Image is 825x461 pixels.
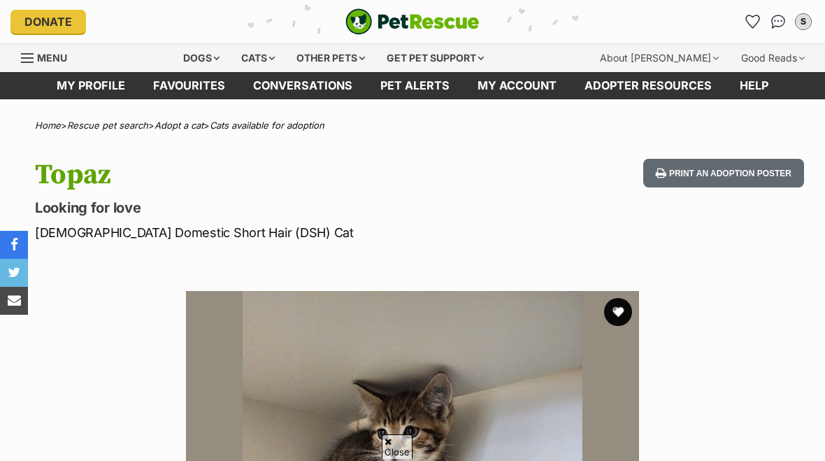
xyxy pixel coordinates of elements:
[21,44,77,69] a: Menu
[742,10,815,33] ul: Account quick links
[377,44,494,72] div: Get pet support
[366,72,464,99] a: Pet alerts
[345,8,480,35] a: PetRescue
[139,72,239,99] a: Favourites
[345,8,480,35] img: logo-cat-932fe2b9b8326f06289b0f2fb663e598f794de774fb13d1741a6617ecf9a85b4.svg
[792,10,815,33] button: My account
[742,10,764,33] a: Favourites
[604,298,632,326] button: favourite
[382,434,412,459] span: Close
[231,44,285,72] div: Cats
[35,120,61,131] a: Home
[731,44,815,72] div: Good Reads
[643,159,804,187] button: Print an adoption poster
[464,72,571,99] a: My account
[210,120,324,131] a: Cats available for adoption
[796,15,810,29] div: S
[67,120,148,131] a: Rescue pet search
[155,120,203,131] a: Adopt a cat
[571,72,726,99] a: Adopter resources
[771,15,786,29] img: chat-41dd97257d64d25036548639549fe6c8038ab92f7586957e7f3b1b290dea8141.svg
[35,223,505,242] p: [DEMOGRAPHIC_DATA] Domestic Short Hair (DSH) Cat
[287,44,375,72] div: Other pets
[35,198,505,218] p: Looking for love
[173,44,229,72] div: Dogs
[239,72,366,99] a: conversations
[10,10,86,34] a: Donate
[767,10,789,33] a: Conversations
[37,52,67,64] span: Menu
[590,44,729,72] div: About [PERSON_NAME]
[43,72,139,99] a: My profile
[35,159,505,191] h1: Topaz
[726,72,782,99] a: Help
